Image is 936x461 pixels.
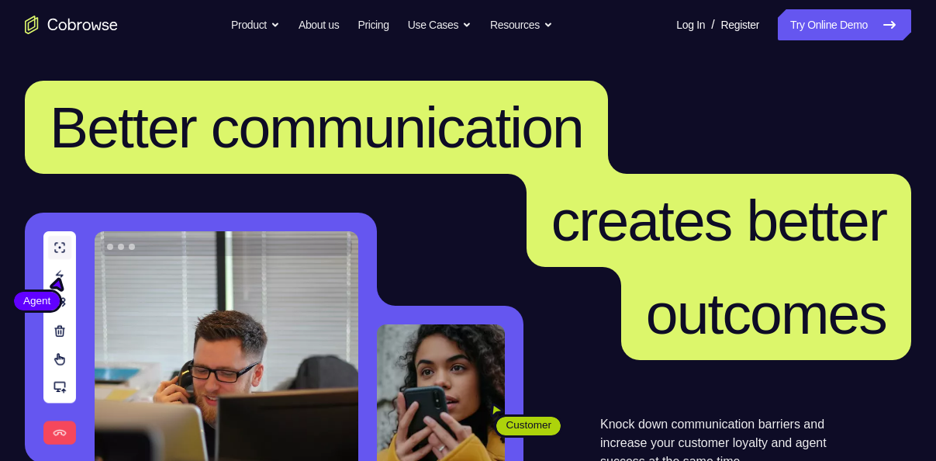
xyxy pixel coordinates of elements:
[357,9,389,40] a: Pricing
[778,9,911,40] a: Try Online Demo
[50,95,583,160] span: Better communication
[25,16,118,34] a: Go to the home page
[231,9,280,40] button: Product
[299,9,339,40] a: About us
[676,9,705,40] a: Log In
[721,9,759,40] a: Register
[490,9,553,40] button: Resources
[551,188,886,253] span: creates better
[711,16,714,34] span: /
[646,281,886,346] span: outcomes
[408,9,471,40] button: Use Cases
